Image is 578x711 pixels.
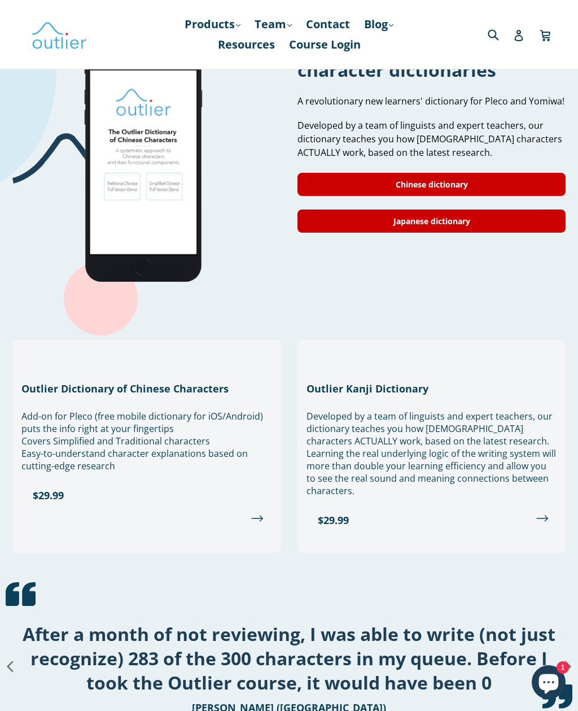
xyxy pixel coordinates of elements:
inbox-online-store-chat: Shopify online store chat [528,665,569,702]
span: A revolutionary new learners' dictionary for Pleco and Yomiwa! [297,95,564,107]
a: Blog [358,14,399,34]
a: Products [179,14,246,34]
h1: After a month of not reviewing, I was able to write (not just recognize) 283 of the 300 character... [20,622,558,695]
span: Easy-to-understand character explanations based on cutting-edge research [21,447,248,472]
a: Contact [300,14,356,34]
h3: Outlier Kanji Dictionary [306,382,557,395]
a: Course Login [283,34,366,55]
a: Resources [212,34,281,55]
span: Add-on for Pleco (free mobile dictionary for iOS/Android) puts the info right at your fingertips [21,410,263,435]
input: Search [485,23,516,46]
li: Learning the real underlying logic of the writing system will more than double your learning effi... [306,447,557,497]
h3: Outlier Dictionary of Chinese Characters [21,382,272,395]
a: Chinese dictionary [297,173,566,196]
a: $29.99 [21,482,272,509]
img: Outlier Linguistics [31,18,87,51]
a: Team [249,14,297,34]
li: Developed by a team of linguists and expert teachers, our dictionary teaches you how [DEMOGRAPHIC... [306,410,557,447]
a: $29.99 [306,507,557,534]
a: Japanese dictionary [297,210,566,233]
span: Covers Simplified and Traditional characters [21,435,210,447]
span: Developed by a team of linguists and expert teachers, our dictionary teaches you how [DEMOGRAPHIC... [297,119,562,159]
